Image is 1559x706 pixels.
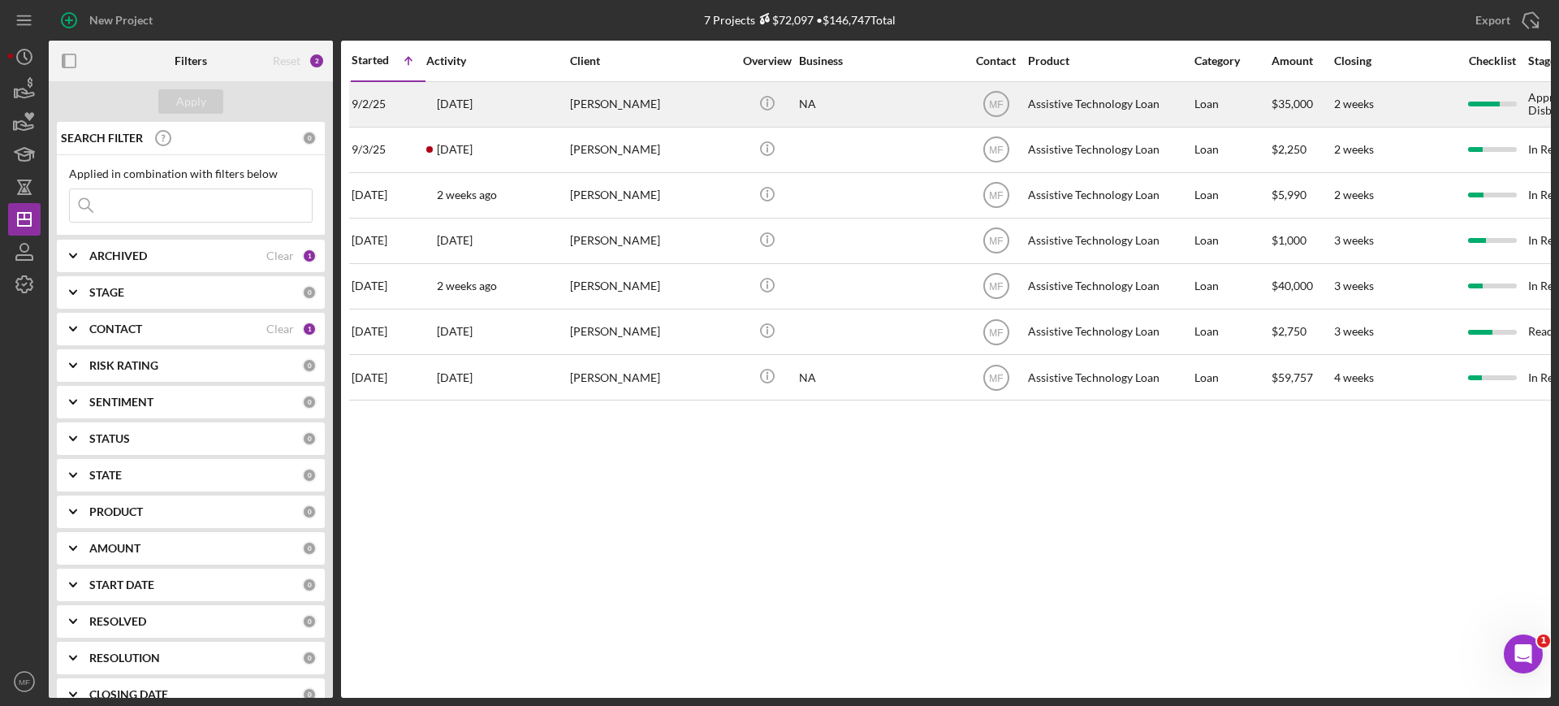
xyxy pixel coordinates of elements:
[1458,54,1527,67] div: Checklist
[1334,188,1374,201] time: 2 weeks
[19,678,30,687] text: MF
[89,286,124,299] b: STAGE
[1272,188,1306,201] span: $5,990
[989,372,1003,383] text: MF
[352,356,425,399] div: [DATE]
[1475,4,1510,37] div: Export
[89,615,146,628] b: RESOLVED
[570,356,732,399] div: [PERSON_NAME]
[89,432,130,445] b: STATUS
[426,54,568,67] div: Activity
[570,128,732,171] div: [PERSON_NAME]
[352,54,389,67] div: Started
[266,323,294,336] div: Clear
[1028,265,1190,308] div: Assistive Technology Loan
[89,688,168,701] b: CLOSING DATE
[989,145,1003,156] text: MF
[302,131,317,145] div: 0
[437,279,497,292] time: 2025-09-06 08:47
[736,54,797,67] div: Overview
[799,83,961,126] div: NA
[302,468,317,483] div: 0
[989,281,1003,292] text: MF
[1334,370,1374,384] time: 4 weeks
[302,249,317,263] div: 1
[1272,142,1306,156] span: $2,250
[61,132,143,145] b: SEARCH FILTER
[989,236,1003,247] text: MF
[8,665,41,698] button: MF
[352,310,425,353] div: [DATE]
[176,89,206,114] div: Apply
[302,395,317,409] div: 0
[755,13,814,27] div: $72,097
[302,614,317,629] div: 0
[1504,635,1543,674] iframe: Intercom live chat
[1334,233,1374,247] time: 3 weeks
[302,322,317,336] div: 1
[49,4,169,37] button: New Project
[965,54,1026,67] div: Contact
[437,325,473,338] time: 2025-09-16 00:39
[89,542,140,555] b: AMOUNT
[302,358,317,373] div: 0
[989,99,1003,110] text: MF
[437,188,497,201] time: 2025-09-04 23:50
[302,687,317,702] div: 0
[1028,174,1190,217] div: Assistive Technology Loan
[89,323,142,336] b: CONTACT
[89,4,153,37] div: New Project
[1459,4,1551,37] button: Export
[1334,279,1374,292] time: 3 weeks
[1537,635,1550,648] span: 1
[1028,54,1190,67] div: Product
[1334,142,1374,156] time: 2 weeks
[89,249,147,262] b: ARCHIVED
[1194,219,1270,262] div: Loan
[309,53,325,69] div: 2
[266,249,294,262] div: Clear
[1272,370,1313,384] span: $59,757
[352,174,425,217] div: [DATE]
[989,327,1003,338] text: MF
[89,652,160,665] b: RESOLUTION
[437,234,473,247] time: 2025-09-15 23:47
[799,54,961,67] div: Business
[1028,310,1190,353] div: Assistive Technology Loan
[1272,324,1306,338] span: $2,750
[89,578,154,591] b: START DATE
[1194,174,1270,217] div: Loan
[437,143,473,156] time: 2025-09-17 04:51
[570,219,732,262] div: [PERSON_NAME]
[302,578,317,592] div: 0
[989,190,1003,201] text: MF
[1194,265,1270,308] div: Loan
[1028,356,1190,399] div: Assistive Technology Loan
[704,13,896,27] div: 7 Projects • $146,747 Total
[89,469,122,482] b: STATE
[1334,324,1374,338] time: 3 weeks
[352,219,425,262] div: [DATE]
[302,431,317,446] div: 0
[175,54,207,67] b: Filters
[1334,54,1456,67] div: Closing
[1272,83,1332,126] div: $35,000
[437,371,473,384] time: 2025-09-15 16:21
[1028,128,1190,171] div: Assistive Technology Loan
[352,265,425,308] div: [DATE]
[273,54,300,67] div: Reset
[89,359,158,372] b: RISK RATING
[158,89,223,114] button: Apply
[89,505,143,518] b: PRODUCT
[1272,233,1306,247] span: $1,000
[302,285,317,300] div: 0
[1194,356,1270,399] div: Loan
[570,310,732,353] div: [PERSON_NAME]
[570,265,732,308] div: [PERSON_NAME]
[1272,279,1313,292] span: $40,000
[1194,128,1270,171] div: Loan
[352,128,425,171] div: 9/3/25
[1194,310,1270,353] div: Loan
[89,396,153,409] b: SENTIMENT
[69,167,313,180] div: Applied in combination with filters below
